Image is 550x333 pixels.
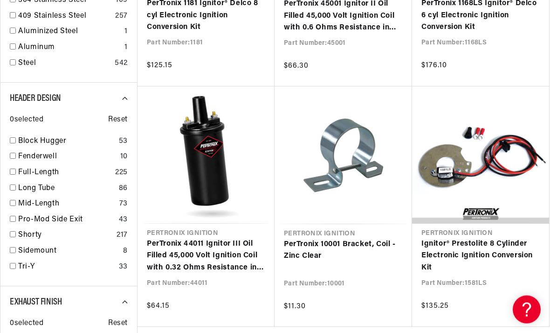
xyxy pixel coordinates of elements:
a: 409 Stainless Steel [18,11,111,23]
div: 43 [119,214,128,227]
a: PerTronix 44011 Ignitor III Oil Filled 45,000 Volt Ignition Coil with 0.32 Ohms Resistance in Black [147,239,265,275]
span: 0 selected [10,318,43,330]
span: Header Design [10,94,61,104]
a: Tri-Y [18,262,115,274]
div: 1 [124,26,128,38]
span: Reset [108,114,128,127]
div: 257 [115,11,128,23]
div: 8 [123,246,128,258]
a: Aluminum [18,42,121,54]
a: Shorty [18,230,113,242]
a: Long Tube [18,183,115,195]
a: Ignitor® Prestolite 8 Cylinder Electronic Ignition Conversion Kit [421,239,540,275]
div: 73 [119,198,128,211]
div: 10 [120,151,128,163]
div: 86 [119,183,128,195]
a: Sidemount [18,246,119,258]
div: 542 [115,58,128,70]
a: Fenderwell [18,151,117,163]
div: 225 [115,167,128,179]
div: 53 [119,136,128,148]
span: Exhaust Finish [10,298,62,307]
div: 1 [124,42,128,54]
span: Reset [108,318,128,330]
a: Pro-Mod Side Exit [18,214,115,227]
a: Mid-Length [18,198,116,211]
span: 0 selected [10,114,43,127]
div: 33 [119,262,128,274]
a: PerTronix 10001 Bracket, Coil - Zinc Clear [284,239,403,263]
a: Full-Length [18,167,111,179]
a: Steel [18,58,111,70]
a: Block Hugger [18,136,115,148]
div: 217 [117,230,128,242]
a: Aluminized Steel [18,26,121,38]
